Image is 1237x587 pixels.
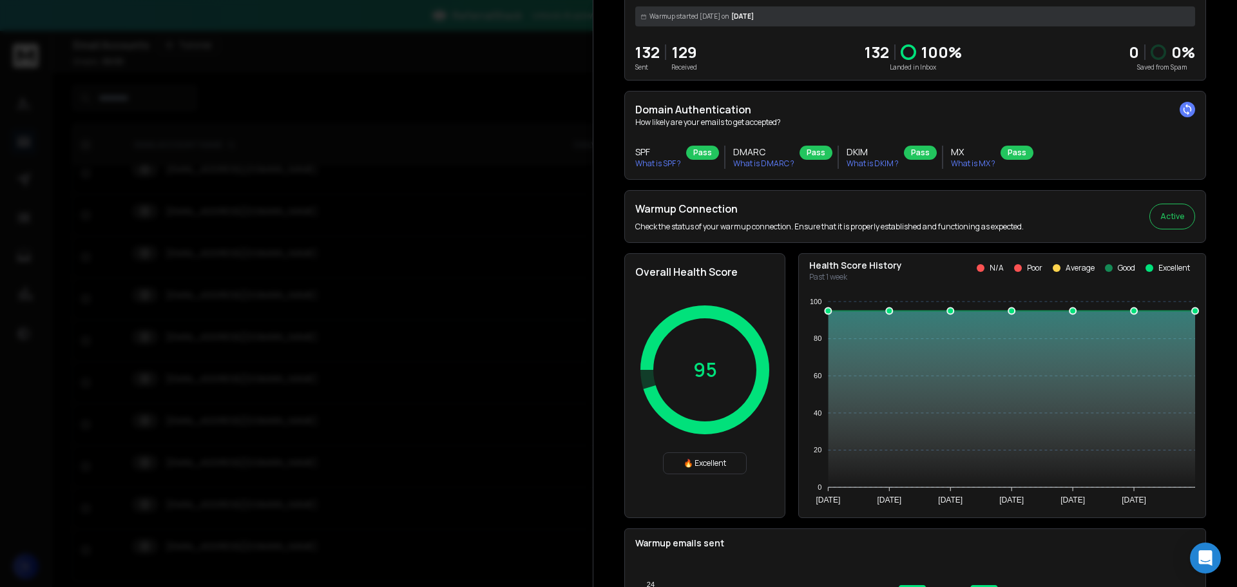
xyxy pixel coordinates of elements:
[990,263,1004,273] p: N/A
[847,146,899,159] h3: DKIM
[635,264,774,280] h2: Overall Health Score
[800,146,832,160] div: Pass
[816,496,840,505] tspan: [DATE]
[809,272,902,282] p: Past 1 week
[1060,496,1085,505] tspan: [DATE]
[635,222,1024,232] p: Check the status of your warmup connection. Ensure that it is properly established and functionin...
[847,159,899,169] p: What is DKIM ?
[1158,263,1190,273] p: Excellent
[1118,263,1135,273] p: Good
[635,102,1195,117] h2: Domain Authentication
[951,146,995,159] h3: MX
[809,259,902,272] p: Health Score History
[999,496,1024,505] tspan: [DATE]
[865,42,889,63] p: 132
[635,159,681,169] p: What is SPF ?
[1129,63,1195,72] p: Saved from Spam
[951,159,995,169] p: What is MX ?
[686,146,719,160] div: Pass
[635,146,681,159] h3: SPF
[733,146,794,159] h3: DMARC
[814,409,821,417] tspan: 40
[635,63,660,72] p: Sent
[1122,496,1146,505] tspan: [DATE]
[1001,146,1033,160] div: Pass
[921,42,962,63] p: 100 %
[1190,543,1221,573] div: Open Intercom Messenger
[671,42,697,63] p: 129
[1149,204,1195,229] button: Active
[693,358,717,381] p: 95
[635,117,1195,128] p: How likely are your emails to get accepted?
[814,334,821,342] tspan: 80
[1171,42,1195,63] p: 0 %
[635,537,1195,550] p: Warmup emails sent
[814,372,821,380] tspan: 60
[1129,41,1139,63] strong: 0
[635,6,1195,26] div: [DATE]
[818,483,821,491] tspan: 0
[1066,263,1095,273] p: Average
[635,201,1024,217] h2: Warmup Connection
[814,446,821,454] tspan: 20
[671,63,697,72] p: Received
[733,159,794,169] p: What is DMARC ?
[865,63,962,72] p: Landed in Inbox
[1027,263,1042,273] p: Poor
[649,12,729,21] span: Warmup started [DATE] on
[938,496,963,505] tspan: [DATE]
[663,452,747,474] div: 🔥 Excellent
[810,298,821,305] tspan: 100
[904,146,937,160] div: Pass
[635,42,660,63] p: 132
[877,496,901,505] tspan: [DATE]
